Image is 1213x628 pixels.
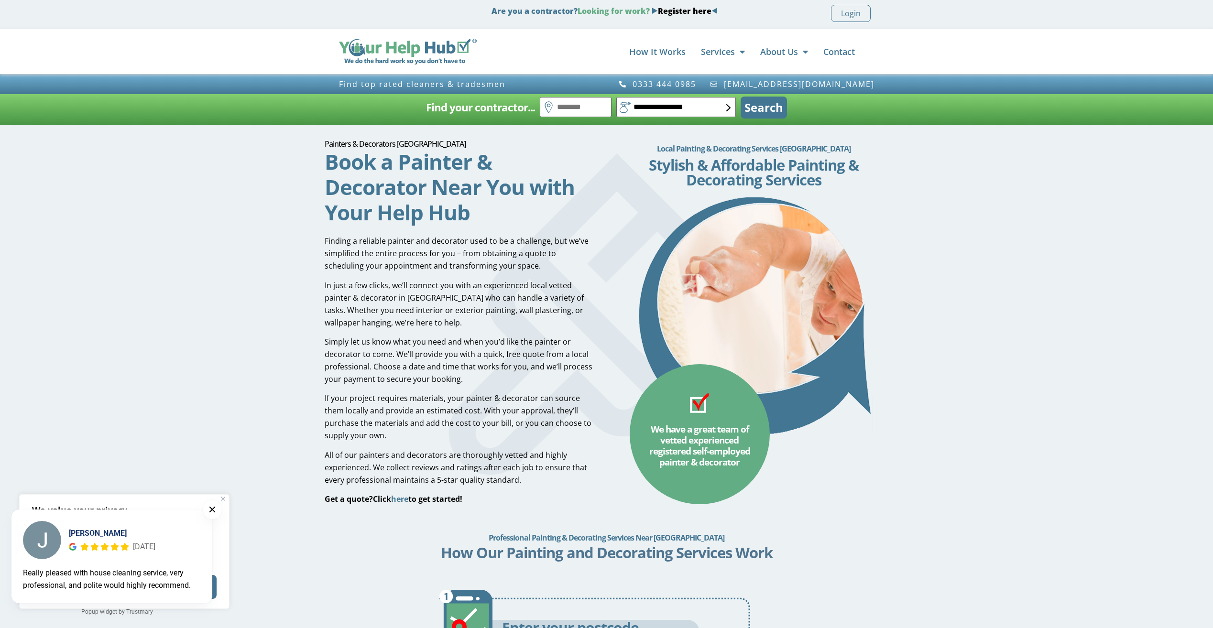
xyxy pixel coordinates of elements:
img: Close [221,497,225,501]
div: [PERSON_NAME] [69,528,155,539]
span: Login [841,7,861,20]
span: et a quote? [330,494,373,504]
a: Popup widget by Trustmary [11,607,223,617]
h2: Professional Painting & Decorating Services Near [GEOGRAPHIC_DATA] [489,528,724,547]
p: Simply let us know what you need and when you’d like the painter or decorator to come. We’ll prov... [325,336,595,385]
a: How It Works [629,42,686,61]
span: Looking for work? [578,6,650,16]
img: Blue Arrow - Left [711,8,718,14]
img: Janet [23,521,61,559]
p: In just a few clicks, we’ll connect you with an experienced local vetted painter & decorator in [... [325,279,595,329]
strong: Are you a contractor? [492,6,718,16]
nav: Menu [486,42,854,61]
h1: Painters & Decorators [GEOGRAPHIC_DATA] [325,140,595,148]
img: Blue Arrow - Right [652,8,658,14]
a: 0333 444 0985 [619,80,697,88]
a: Services [701,42,745,61]
a: Register here [658,6,711,16]
h3: How Our Painting and Decorating Services Work [441,545,773,560]
div: [DATE] [133,541,155,553]
div: Really pleased with house cleaning service, very professional, and polite would highly recommend. [23,567,201,592]
a: here [391,494,408,504]
span: Click [373,494,391,504]
a: [EMAIL_ADDRESS][DOMAIN_NAME] [710,80,874,88]
div: Google [69,543,76,551]
button: Search [741,97,787,119]
img: Painters and Decorators Sheffield - painting and decorating in arrow [634,197,873,436]
span: We have a great team of vetted experienced registered self-employed painter & decorator [649,423,750,468]
p: If your project requires materials, your painter & decorator can source them locally and provide ... [325,392,595,442]
img: Google Reviews [69,543,76,551]
a: About Us [760,42,808,61]
p: All of our painters and decorators are thoroughly vetted and highly experienced. We collect revie... [325,449,595,486]
a: Login [831,5,871,22]
span: to get started! [408,494,462,504]
h2: Book a Painter & Decorator Near You with Your Help Hub [325,149,595,225]
img: Your Help Hub Wide Logo [339,39,477,65]
span: 0333 444 0985 [630,80,696,88]
img: select-box-form.svg [726,104,731,111]
p: Finding a reliable painter and decorator used to be a challenge, but we’ve simplified the entire ... [325,235,595,272]
span: [EMAIL_ADDRESS][DOMAIN_NAME] [721,80,874,88]
h2: Local Painting & Decorating Services [GEOGRAPHIC_DATA] [619,139,889,158]
span: G [325,494,330,504]
a: Contact [823,42,855,61]
h3: Stylish & Affordable Painting & Decorating Services [619,158,889,187]
h3: Find top rated cleaners & tradesmen [339,80,602,88]
h2: Find your contractor... [426,98,535,117]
